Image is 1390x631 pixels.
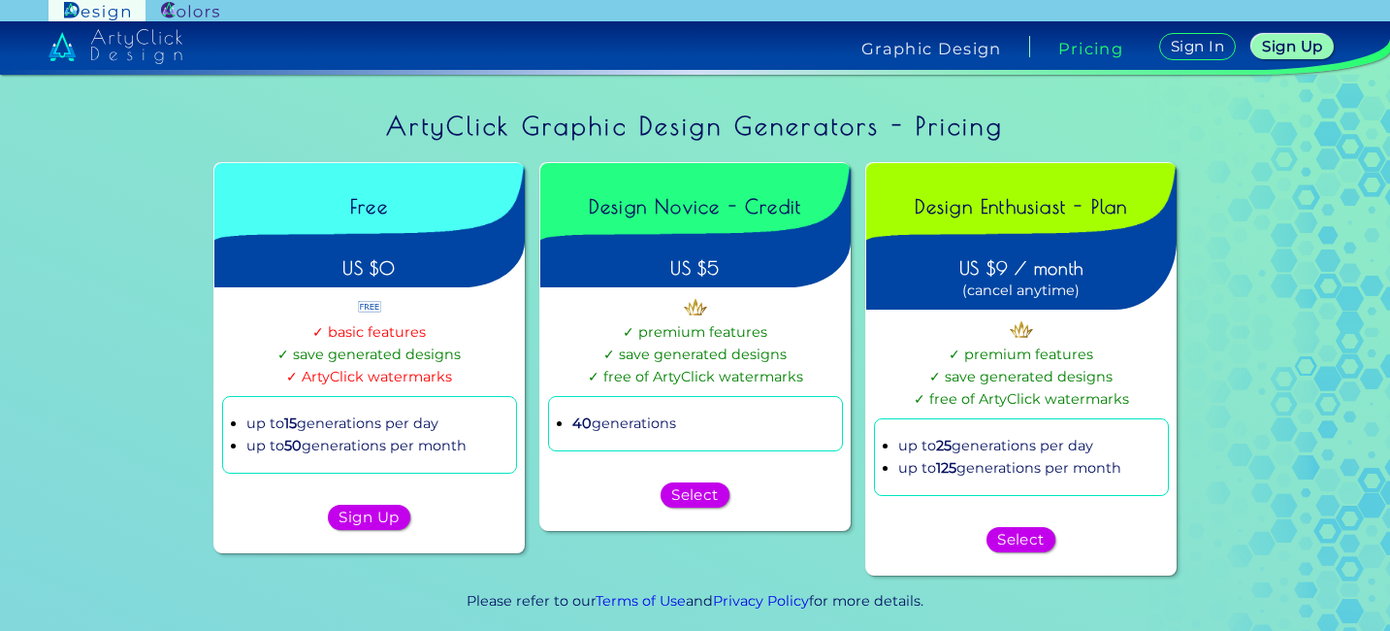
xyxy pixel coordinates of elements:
[596,592,686,610] a: Terms of Use
[1010,317,1033,341] img: icon_premium_gold.svg
[936,437,952,454] strong: 25
[673,488,716,502] h5: Select
[914,388,1129,411] p: ✓ free of ArtyClick watermarks
[31,590,1360,613] p: Please refer to our and for more details.
[1173,40,1221,53] h5: Sign In
[914,366,1129,388] p: ✓ save generated designs
[161,2,219,20] img: ArtyClick Colors logo
[898,457,1160,480] p: up to generations per month
[670,257,720,279] h3: US $5
[358,295,381,318] img: icon_free.svg
[914,344,1129,366] p: ✓ premium features
[48,29,182,64] img: artyclick_design_logo_white_combined_path.svg
[959,257,1083,279] h3: US $9 / month
[915,195,1128,218] h2: Design Enthusiast - Plan
[572,415,592,432] strong: 40
[1255,35,1330,58] a: Sign Up
[386,111,1003,141] h1: ArtyClick Graphic Design Generators - Pricing
[246,435,508,457] p: up to generations per month
[589,195,801,218] h2: Design Novice - Credit
[246,413,508,435] p: up to generations per day
[1162,34,1232,59] a: Sign In
[342,257,396,279] h3: US $0
[277,321,461,344] p: ✓ basic features
[861,41,1001,56] h4: Graphic Design
[341,511,396,524] h5: Sign Up
[277,366,461,388] p: ✓ ArtyClick watermarks
[1058,41,1123,56] a: Pricing
[284,437,302,454] strong: 50
[684,295,707,318] img: icon_premium_gold.svg
[284,415,297,432] strong: 15
[898,435,1160,457] p: up to generations per day
[936,459,956,477] strong: 125
[588,344,803,366] p: ✓ save generated designs
[713,592,809,610] a: Privacy Policy
[1265,40,1319,53] h5: Sign Up
[962,280,1080,302] p: (cancel anytime)
[588,321,803,344] p: ✓ premium features
[588,366,803,388] p: ✓ free of ArtyClick watermarks
[332,506,406,529] a: Sign Up
[277,344,461,366] p: ✓ save generated designs
[350,195,388,218] h2: Free
[999,533,1042,547] h5: Select
[572,413,834,435] p: generations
